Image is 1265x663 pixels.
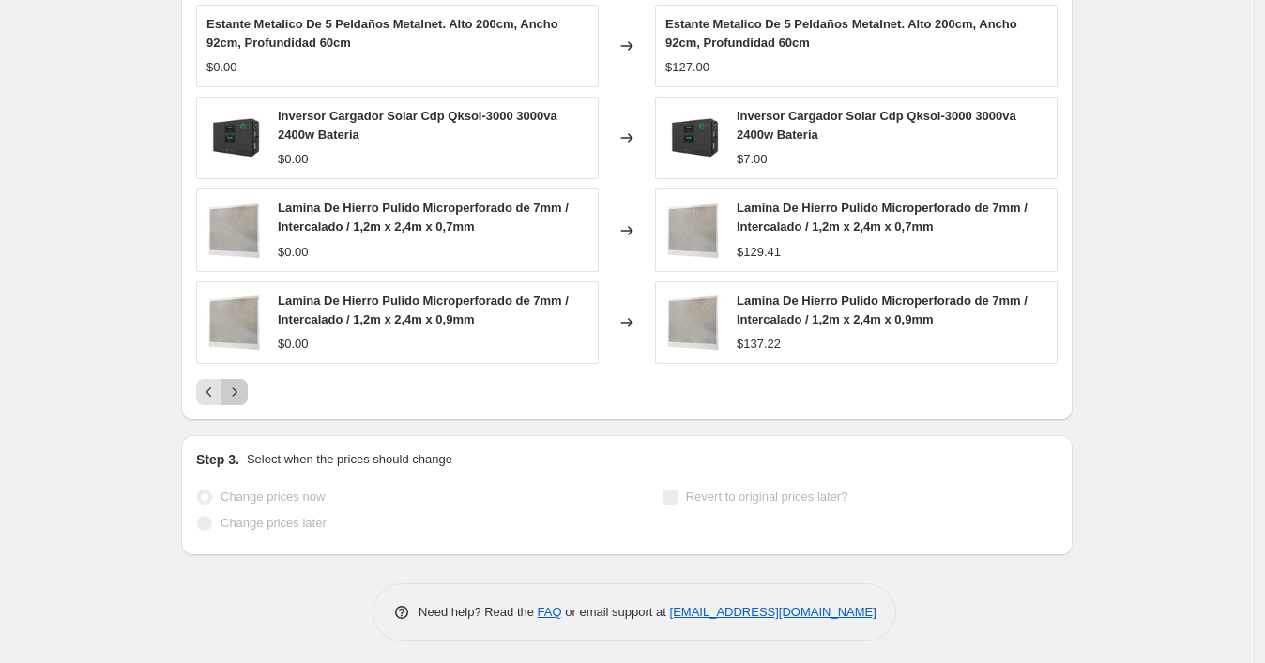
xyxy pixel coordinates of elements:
span: Lamina De Hierro Pulido Microperforado de 7mm / Intercalado / 1,2m x 2,4m x 0,7mm [278,201,569,234]
img: 564_80x.jpg [665,110,722,166]
div: $127.00 [665,58,709,77]
span: Change prices now [221,490,325,504]
span: Lamina De Hierro Pulido Microperforado de 7mm / Intercalado / 1,2m x 2,4m x 0,7mm [737,201,1028,234]
div: $0.00 [278,243,309,262]
span: Change prices later [221,516,327,530]
div: $129.41 [737,243,781,262]
div: $137.22 [737,335,781,354]
span: Inversor Cargador Solar Cdp Qksol-3000 3000va 2400w Bateria [278,109,557,142]
button: Previous [196,379,222,405]
span: or email support at [562,605,670,619]
div: $7.00 [737,150,768,169]
div: $0.00 [278,150,309,169]
img: 2_4f96e9ea-7afc-4018-bab0-99ed37156874_80x.jpg [665,203,722,259]
button: Next [221,379,248,405]
span: Lamina De Hierro Pulido Microperforado de 7mm / Intercalado / 1,2m x 2,4m x 0,9mm [737,294,1028,326]
h2: Step 3. [196,450,239,469]
span: Inversor Cargador Solar Cdp Qksol-3000 3000va 2400w Bateria [737,109,1016,142]
div: $0.00 [206,58,237,77]
div: $0.00 [278,335,309,354]
a: FAQ [538,605,562,619]
p: Select when the prices should change [247,450,452,469]
nav: Pagination [196,379,248,405]
span: Estante Metalico De 5 Peldaños Metalnet. Alto 200cm, Ancho 92cm, Profundidad 60cm [665,17,1017,50]
img: 2_4f96e9ea-7afc-4018-bab0-99ed37156874_80x.jpg [206,294,263,351]
span: Revert to original prices later? [686,490,848,504]
span: Need help? Read the [419,605,538,619]
span: Lamina De Hierro Pulido Microperforado de 7mm / Intercalado / 1,2m x 2,4m x 0,9mm [278,294,569,326]
img: 564_80x.jpg [206,110,263,166]
a: [EMAIL_ADDRESS][DOMAIN_NAME] [670,605,876,619]
img: 2_4f96e9ea-7afc-4018-bab0-99ed37156874_80x.jpg [665,294,722,351]
img: 2_4f96e9ea-7afc-4018-bab0-99ed37156874_80x.jpg [206,203,263,259]
span: Estante Metalico De 5 Peldaños Metalnet. Alto 200cm, Ancho 92cm, Profundidad 60cm [206,17,558,50]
